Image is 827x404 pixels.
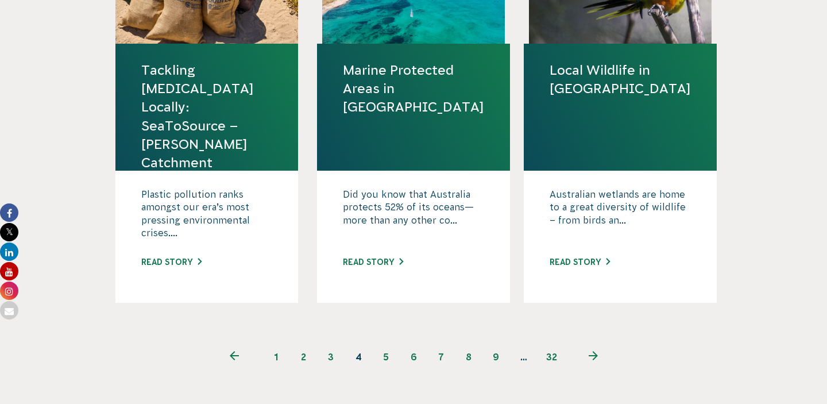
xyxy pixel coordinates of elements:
a: Read story [343,257,403,267]
a: Read story [141,257,202,267]
a: 8 [455,343,482,371]
a: Read story [550,257,610,267]
a: 5 [372,343,400,371]
a: 9 [482,343,510,371]
a: Local Wildlife in [GEOGRAPHIC_DATA] [550,61,691,98]
span: … [510,343,538,371]
a: 6 [400,343,427,371]
a: 7 [427,343,455,371]
a: 3 [317,343,345,371]
a: Next page [565,343,621,371]
p: Plastic pollution ranks amongst our era’s most pressing environmental crises.... [141,188,272,245]
a: 1 [262,343,289,371]
a: Marine Protected Areas in [GEOGRAPHIC_DATA] [343,61,484,117]
a: 2 [289,343,317,371]
ul: Pagination [206,343,621,371]
p: Australian wetlands are home to a great diversity of wildlife – from birds an... [550,188,691,245]
a: Previous page [206,343,262,371]
p: Did you know that Australia protects 52% of its oceans—more than any other co... [343,188,484,245]
a: 32 [538,343,565,371]
a: Tackling [MEDICAL_DATA] Locally: SeaToSource – [PERSON_NAME] Catchment [141,61,272,172]
span: 4 [345,343,372,371]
